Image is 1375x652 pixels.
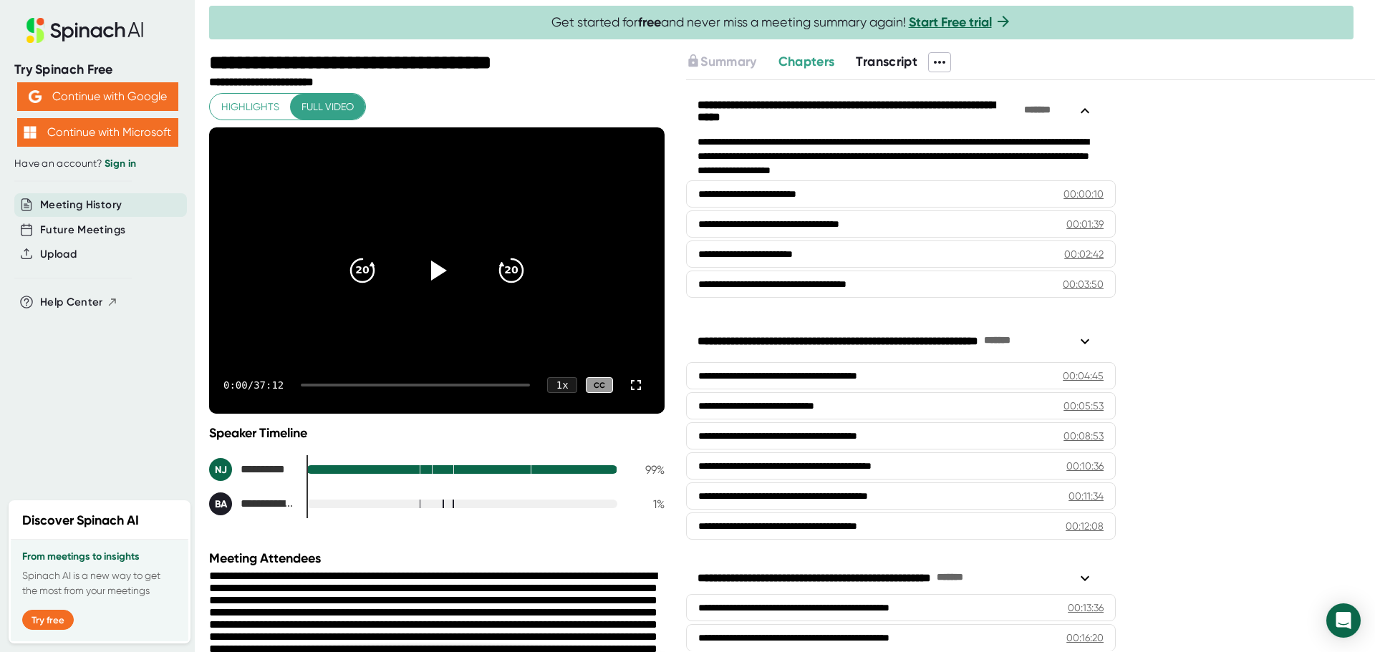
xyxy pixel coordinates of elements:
[29,90,42,103] img: Aehbyd4JwY73AAAAAElFTkSuQmCC
[778,52,835,72] button: Chapters
[40,197,122,213] button: Meeting History
[547,377,577,393] div: 1 x
[1066,631,1104,645] div: 00:16:20
[209,425,665,441] div: Speaker Timeline
[909,14,992,30] a: Start Free trial
[1063,187,1104,201] div: 00:00:10
[1063,429,1104,443] div: 00:08:53
[586,377,613,394] div: CC
[686,52,756,72] button: Summary
[40,246,77,263] button: Upload
[629,497,665,511] div: 1 %
[686,52,778,72] div: Upgrade to access
[778,54,835,69] span: Chapters
[1066,217,1104,231] div: 00:01:39
[40,294,103,311] span: Help Center
[856,54,917,69] span: Transcript
[551,14,1012,31] span: Get started for and never miss a meeting summary again!
[856,52,917,72] button: Transcript
[638,14,661,30] b: free
[14,157,180,170] div: Have an account?
[40,222,125,238] button: Future Meetings
[301,98,354,116] span: Full video
[22,568,177,598] p: Spinach AI is a new way to get the most from your meetings
[210,94,291,120] button: Highlights
[40,294,118,311] button: Help Center
[1326,603,1361,638] div: Open Intercom Messenger
[209,458,295,481] div: Noll, Judi
[105,157,136,170] a: Sign in
[209,492,232,515] div: BA
[1068,489,1104,503] div: 00:11:34
[17,82,178,111] button: Continue with Google
[1066,459,1104,473] div: 00:10:36
[209,492,295,515] div: Bailey, Brooke A
[17,118,178,147] button: Continue with Microsoft
[22,551,177,563] h3: From meetings to insights
[221,98,279,116] span: Highlights
[22,511,139,530] h2: Discover Spinach AI
[700,54,756,69] span: Summary
[223,379,284,391] div: 0:00 / 37:12
[1066,519,1104,533] div: 00:12:08
[209,458,232,481] div: NJ
[14,62,180,78] div: Try Spinach Free
[22,610,74,630] button: Try free
[1068,600,1104,615] div: 00:13:36
[290,94,365,120] button: Full video
[1063,277,1104,291] div: 00:03:50
[209,550,668,566] div: Meeting Attendees
[1063,369,1104,383] div: 00:04:45
[1064,247,1104,261] div: 00:02:42
[629,463,665,477] div: 99 %
[1063,399,1104,413] div: 00:05:53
